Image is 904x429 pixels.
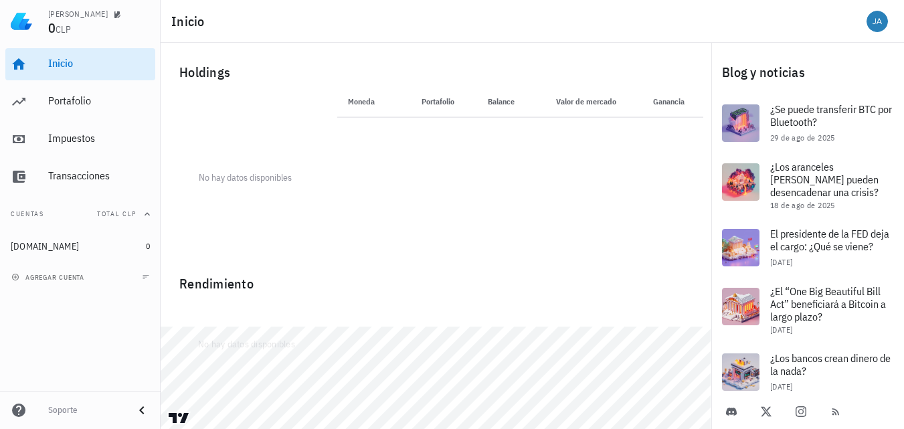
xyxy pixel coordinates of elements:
div: Inicio [48,57,150,70]
div: [PERSON_NAME] [48,9,108,19]
th: Balance [465,86,525,118]
button: CuentasTotal CLP [5,198,155,230]
a: Transacciones [5,161,155,193]
span: ¿El “One Big Beautiful Bill Act” beneficiará a Bitcoin a largo plazo? [770,284,886,323]
span: 18 de ago de 2025 [770,200,835,210]
span: El presidente de la FED deja el cargo: ¿Qué se viene? [770,227,889,253]
div: Blog y noticias [711,51,904,94]
span: 29 de ago de 2025 [770,133,835,143]
span: ¿Los aranceles [PERSON_NAME] pueden desencadenar una crisis? [770,160,879,199]
span: ¿Se puede transferir BTC por Bluetooth? [770,102,892,128]
div: Holdings [169,51,703,94]
div: Impuestos [48,132,150,145]
a: ¿Los aranceles [PERSON_NAME] pueden desencadenar una crisis? 18 de ago de 2025 [711,153,904,218]
span: 0 [146,241,150,251]
span: [DATE] [770,257,792,267]
div: Transacciones [48,169,150,182]
th: Portafolio [397,86,465,118]
span: agregar cuenta [14,273,84,282]
button: agregar cuenta [8,270,90,284]
span: [DATE] [770,381,792,392]
span: [DATE] [770,325,792,335]
a: Portafolio [5,86,155,118]
a: ¿Se puede transferir BTC por Bluetooth? 29 de ago de 2025 [711,94,904,153]
a: Inicio [5,48,155,80]
span: Total CLP [97,209,137,218]
a: [DOMAIN_NAME] 0 [5,230,155,262]
a: ¿Los bancos crean dinero de la nada? [DATE] [711,343,904,402]
span: CLP [56,23,71,35]
text: No hay datos disponibles [199,171,292,183]
a: Charting by TradingView [167,412,191,424]
th: Valor de mercado [525,86,627,118]
a: Impuestos [5,123,155,155]
h1: Inicio [171,11,210,32]
div: [DOMAIN_NAME] [11,241,79,252]
th: Moneda [337,86,397,118]
div: Rendimiento [169,262,703,294]
span: ¿Los bancos crean dinero de la nada? [770,351,891,377]
div: No hay datos disponibles [182,294,311,394]
a: ¿El “One Big Beautiful Bill Act” beneficiará a Bitcoin a largo plazo? [DATE] [711,277,904,343]
div: avatar [867,11,888,32]
img: LedgiFi [11,11,32,32]
a: El presidente de la FED deja el cargo: ¿Qué se viene? [DATE] [711,218,904,277]
div: Portafolio [48,94,150,107]
span: 0 [48,19,56,37]
span: Ganancia [653,96,693,106]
